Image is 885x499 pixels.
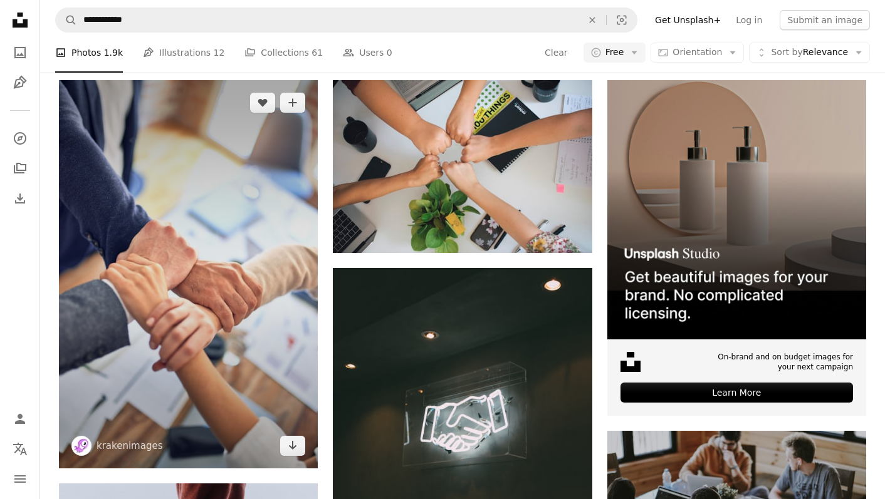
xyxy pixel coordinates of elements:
form: Find visuals sitewide [55,8,637,33]
a: On-brand and on budget images for your next campaignLearn More [607,80,866,416]
a: krakenimages [97,440,162,452]
span: 0 [387,46,392,59]
button: Menu [8,466,33,491]
span: Free [605,46,624,59]
img: Go to krakenimages's profile [71,436,92,456]
img: file-1715714113747-b8b0561c490eimage [607,80,866,339]
span: 12 [214,46,225,59]
button: Clear [544,43,568,63]
span: Orientation [673,47,722,57]
a: Download [280,436,305,456]
span: Sort by [771,47,802,57]
button: Add to Collection [280,93,305,113]
a: Users 0 [343,33,392,73]
img: person holding green flower bud [333,80,592,252]
button: Submit an image [780,10,870,30]
button: Search Unsplash [56,8,77,32]
a: Collections 61 [244,33,323,73]
span: Relevance [771,46,848,59]
a: person in black long sleeve shirt holding persons hand [59,269,318,280]
button: Clear [579,8,606,32]
a: person holding green flower bud [333,160,592,172]
span: On-brand and on budget images for your next campaign [711,352,853,373]
button: Like [250,93,275,113]
a: Get Unsplash+ [647,10,728,30]
a: Explore [8,126,33,151]
a: Photos [8,40,33,65]
a: Illustrations 12 [143,33,224,73]
button: Visual search [607,8,637,32]
span: 61 [312,46,323,59]
button: Language [8,436,33,461]
img: file-1631678316303-ed18b8b5cb9cimage [621,352,641,372]
a: human hand neon signage [333,456,592,467]
div: Learn More [621,383,853,403]
a: Home — Unsplash [8,8,33,35]
a: Download History [8,186,33,211]
button: Sort byRelevance [749,43,870,63]
a: Collections [8,156,33,181]
a: Log in / Sign up [8,406,33,431]
img: person in black long sleeve shirt holding persons hand [59,80,318,468]
a: Log in [728,10,770,30]
button: Orientation [651,43,744,63]
a: Illustrations [8,70,33,95]
button: Free [584,43,646,63]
